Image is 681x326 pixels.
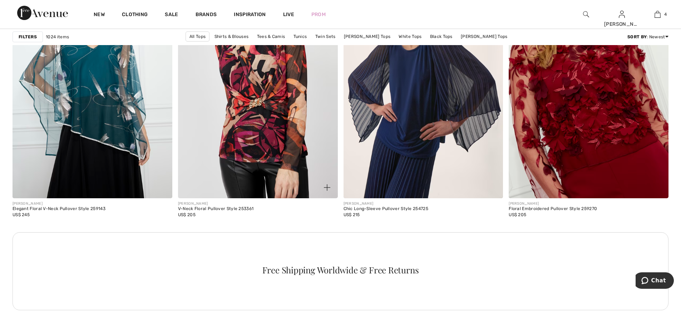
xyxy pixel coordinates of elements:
div: Floral Embroidered Pullover Style 259270 [509,206,597,211]
div: [PERSON_NAME] [344,201,428,206]
div: V-Neck Floral Pullover Style 253361 [178,206,254,211]
img: My Bag [655,10,661,19]
div: Elegant Floral V-Neck Pullover Style 259143 [13,206,105,211]
img: search the website [583,10,589,19]
div: [PERSON_NAME] [509,201,597,206]
a: New [94,11,105,19]
span: US$ 245 [13,212,30,217]
a: All Tops [186,31,209,42]
a: Shirts & Blouses [211,32,252,41]
img: 1ère Avenue [17,6,68,20]
a: Live [283,11,294,18]
strong: Sort By [627,34,647,39]
span: US$ 205 [509,212,526,217]
div: [PERSON_NAME] [13,201,105,206]
a: 4 [640,10,675,19]
a: Tees & Camis [253,32,289,41]
div: Free Shipping Worldwide & Free Returns [26,266,655,274]
iframe: Opens a widget where you can chat to one of our agents [636,272,674,290]
img: My Info [619,10,625,19]
img: plus_v2.svg [324,184,330,191]
span: 1024 items [46,34,69,40]
a: Brands [196,11,217,19]
strong: Filters [19,34,37,40]
span: US$ 205 [178,212,196,217]
a: [PERSON_NAME] Tops [457,32,511,41]
a: Clothing [122,11,148,19]
a: Black Tops [426,32,456,41]
a: Sale [165,11,178,19]
a: White Tops [395,32,425,41]
div: : Newest [627,34,668,40]
a: Prom [311,11,326,18]
span: 4 [664,11,667,18]
a: Sign In [619,11,625,18]
div: [PERSON_NAME] [604,20,639,28]
div: [PERSON_NAME] [178,201,254,206]
span: US$ 215 [344,212,360,217]
a: Tunics [290,32,311,41]
span: Inspiration [234,11,266,19]
a: Twin Sets [312,32,339,41]
div: Chic Long-Sleeve Pullover Style 254725 [344,206,428,211]
a: [PERSON_NAME] Tops [340,32,394,41]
